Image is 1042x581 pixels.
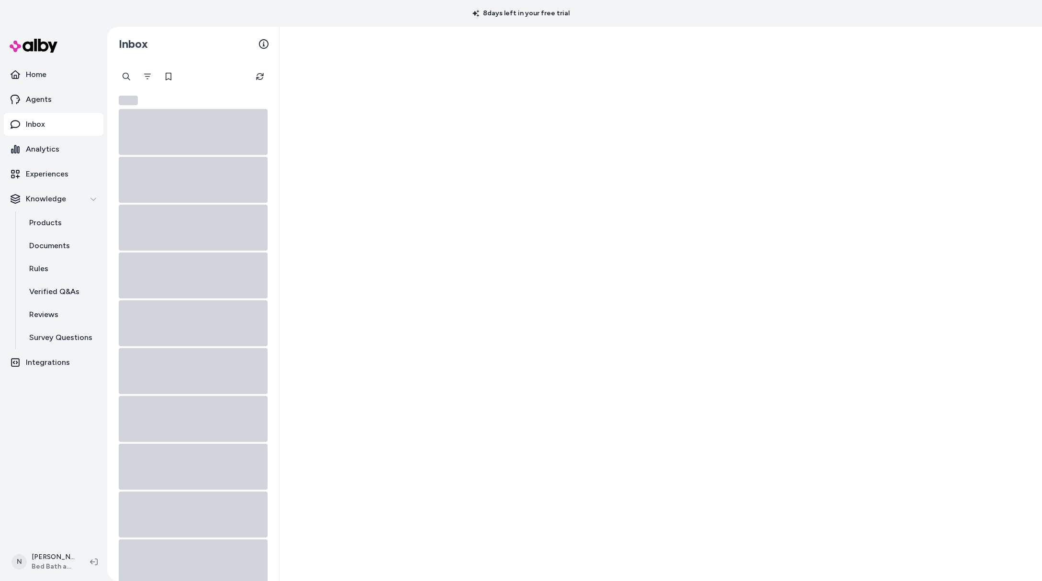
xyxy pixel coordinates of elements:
[4,351,103,374] a: Integrations
[26,193,66,205] p: Knowledge
[250,67,269,86] button: Refresh
[29,286,79,297] p: Verified Q&As
[11,554,27,570] span: N
[32,562,75,571] span: Bed Bath and Beyond
[20,303,103,326] a: Reviews
[20,257,103,280] a: Rules
[32,552,75,562] p: [PERSON_NAME]
[20,211,103,234] a: Products
[4,163,103,186] a: Experiences
[138,67,157,86] button: Filter
[20,280,103,303] a: Verified Q&As
[26,357,70,368] p: Integrations
[20,234,103,257] a: Documents
[119,37,148,51] h2: Inbox
[26,119,45,130] p: Inbox
[29,240,70,252] p: Documents
[26,168,68,180] p: Experiences
[26,143,59,155] p: Analytics
[29,263,48,274] p: Rules
[6,547,82,577] button: N[PERSON_NAME]Bed Bath and Beyond
[29,309,58,320] p: Reviews
[29,332,92,343] p: Survey Questions
[4,63,103,86] a: Home
[26,69,46,80] p: Home
[4,138,103,161] a: Analytics
[10,39,57,53] img: alby Logo
[4,88,103,111] a: Agents
[26,94,52,105] p: Agents
[467,9,575,18] p: 8 days left in your free trial
[29,217,62,229] p: Products
[4,113,103,136] a: Inbox
[20,326,103,349] a: Survey Questions
[4,187,103,210] button: Knowledge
